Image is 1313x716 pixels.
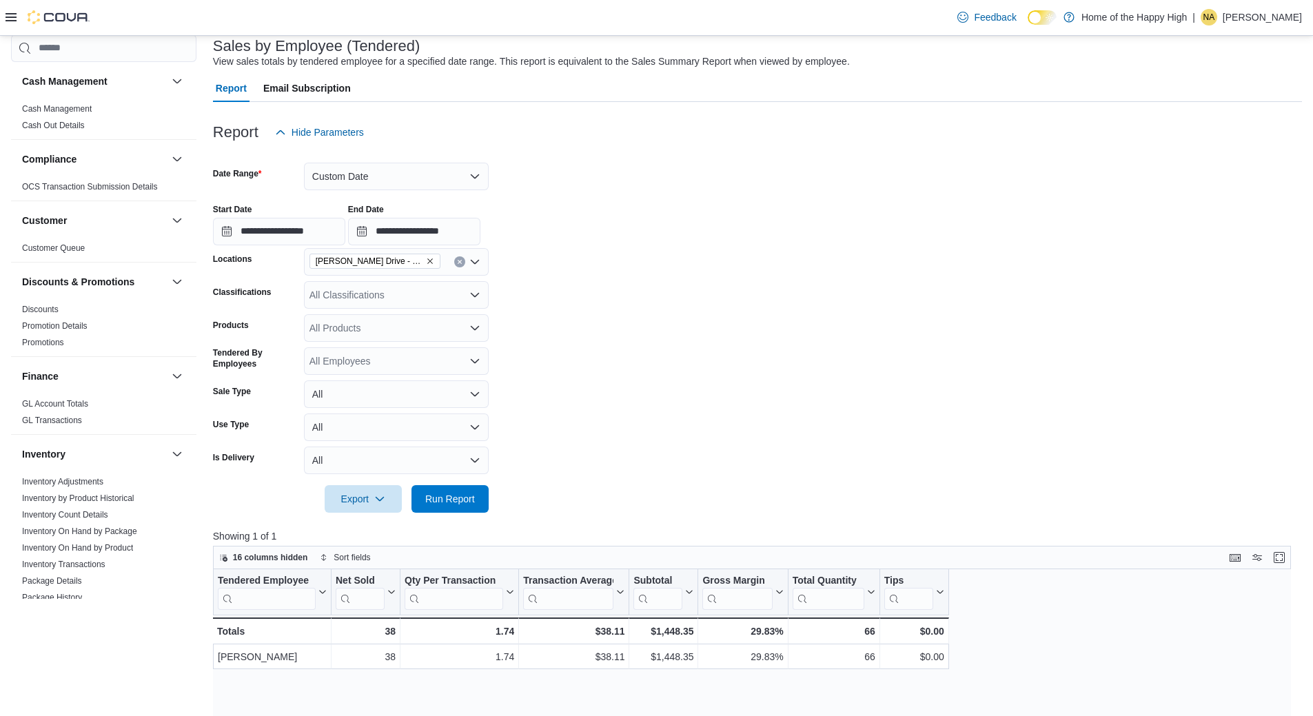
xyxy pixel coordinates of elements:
[213,204,252,215] label: Start Date
[22,575,82,586] span: Package Details
[22,560,105,569] a: Inventory Transactions
[22,275,134,289] h3: Discounts & Promotions
[22,477,103,487] a: Inventory Adjustments
[22,369,59,383] h3: Finance
[1192,9,1195,25] p: |
[336,575,385,610] div: Net Sold
[263,74,351,102] span: Email Subscription
[405,623,514,640] div: 1.74
[309,254,440,269] span: Dundas - Osler Drive - Friendly Stranger
[11,178,196,201] div: Compliance
[11,473,196,677] div: Inventory
[523,575,613,588] div: Transaction Average
[633,623,693,640] div: $1,448.35
[213,218,345,245] input: Press the down key to open a popover containing a calendar.
[213,287,272,298] label: Classifications
[216,74,247,102] span: Report
[348,218,480,245] input: Press the down key to open a popover containing a calendar.
[1227,549,1243,566] button: Keyboard shortcuts
[22,321,88,331] a: Promotion Details
[469,356,480,367] button: Open list of options
[325,485,402,513] button: Export
[213,54,850,69] div: View sales totals by tendered employee for a specified date range. This report is equivalent to t...
[334,552,370,563] span: Sort fields
[336,575,396,610] button: Net Sold
[22,476,103,487] span: Inventory Adjustments
[213,38,420,54] h3: Sales by Employee (Tendered)
[22,104,92,114] a: Cash Management
[169,73,185,90] button: Cash Management
[405,575,514,610] button: Qty Per Transaction
[22,526,137,537] span: Inventory On Hand by Package
[523,575,624,610] button: Transaction Average
[11,101,196,139] div: Cash Management
[336,575,385,588] div: Net Sold
[11,396,196,434] div: Finance
[22,120,85,131] span: Cash Out Details
[304,447,489,474] button: All
[28,10,90,24] img: Cova
[22,415,82,426] span: GL Transactions
[304,413,489,441] button: All
[22,509,108,520] span: Inventory Count Details
[22,182,158,192] a: OCS Transaction Submission Details
[22,337,64,348] span: Promotions
[217,623,327,640] div: Totals
[269,119,369,146] button: Hide Parameters
[213,452,254,463] label: Is Delivery
[213,124,258,141] h3: Report
[22,559,105,570] span: Inventory Transactions
[304,163,489,190] button: Custom Date
[1081,9,1187,25] p: Home of the Happy High
[22,399,88,409] a: GL Account Totals
[633,575,693,610] button: Subtotal
[22,398,88,409] span: GL Account Totals
[792,575,864,588] div: Total Quantity
[348,204,384,215] label: End Date
[702,575,772,610] div: Gross Margin
[11,301,196,356] div: Discounts & Promotions
[22,214,67,227] h3: Customer
[233,552,308,563] span: 16 columns hidden
[884,575,944,610] button: Tips
[316,254,423,268] span: [PERSON_NAME] Drive - Friendly Stranger
[523,648,624,665] div: $38.11
[11,240,196,262] div: Customer
[702,648,783,665] div: 29.83%
[22,542,133,553] span: Inventory On Hand by Product
[792,623,875,640] div: 66
[169,274,185,290] button: Discounts & Promotions
[22,510,108,520] a: Inventory Count Details
[792,648,875,665] div: 66
[454,256,465,267] button: Clear input
[22,369,166,383] button: Finance
[22,416,82,425] a: GL Transactions
[884,575,933,588] div: Tips
[333,485,394,513] span: Export
[469,256,480,267] button: Open list of options
[22,526,137,536] a: Inventory On Hand by Package
[213,386,251,397] label: Sale Type
[22,338,64,347] a: Promotions
[22,305,59,314] a: Discounts
[633,648,693,665] div: $1,448.35
[952,3,1021,31] a: Feedback
[169,212,185,229] button: Customer
[792,575,875,610] button: Total Quantity
[314,549,376,566] button: Sort fields
[22,493,134,504] span: Inventory by Product Historical
[22,447,166,461] button: Inventory
[405,575,503,610] div: Qty Per Transaction
[633,575,682,610] div: Subtotal
[405,575,503,588] div: Qty Per Transaction
[304,380,489,408] button: All
[213,419,249,430] label: Use Type
[1203,9,1215,25] span: NA
[1028,10,1057,25] input: Dark Mode
[884,648,944,665] div: $0.00
[523,575,613,610] div: Transaction Average
[22,304,59,315] span: Discounts
[22,74,166,88] button: Cash Management
[22,74,108,88] h3: Cash Management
